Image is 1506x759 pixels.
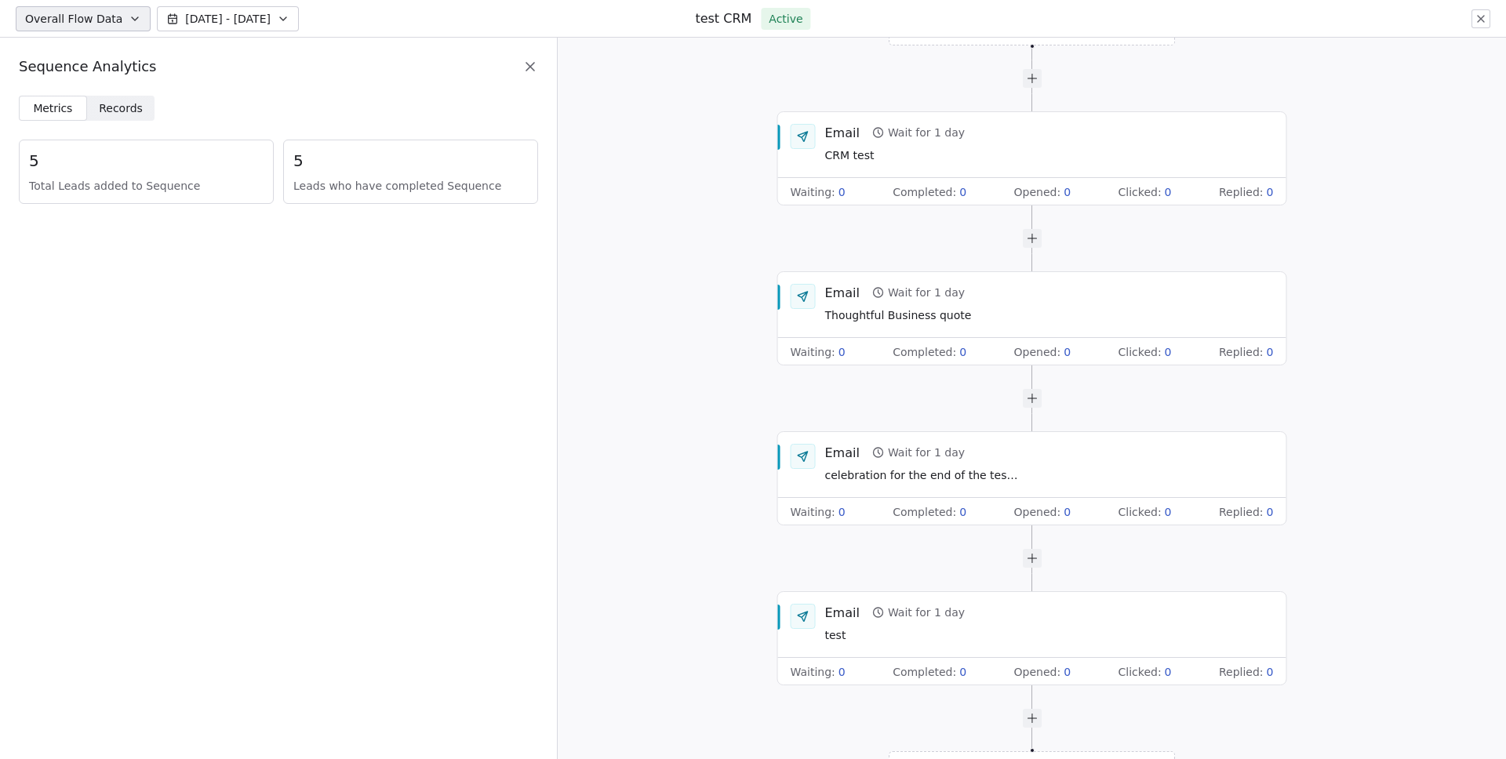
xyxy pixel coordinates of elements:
span: Waiting : [791,344,835,360]
span: Clicked : [1119,184,1162,200]
span: 0 [959,344,966,360]
span: Active [769,11,802,27]
div: EmailWait for 1 dayThoughtful Business quoteWaiting:0Completed:0Opened:0Clicked:0Replied:0 [777,271,1287,365]
span: Clicked : [1119,504,1162,520]
span: Waiting : [791,184,835,200]
span: 0 [959,504,966,520]
span: 0 [838,504,846,520]
span: Replied : [1219,664,1264,680]
span: 0 [1064,504,1071,520]
span: Replied : [1219,344,1264,360]
button: [DATE] - [DATE] [157,6,299,31]
span: 0 [838,344,846,360]
span: 5 [29,150,264,172]
span: Completed : [893,344,956,360]
span: Opened : [1014,344,1061,360]
span: Total Leads added to Sequence [29,178,264,194]
span: Opened : [1014,504,1061,520]
span: 0 [959,664,966,680]
span: 0 [1165,344,1172,360]
div: Email [825,284,860,301]
span: 0 [1064,344,1071,360]
span: Opened : [1014,664,1061,680]
span: 5 [293,150,528,172]
span: 0 [838,184,846,200]
span: Sequence Analytics [19,56,156,77]
span: [DATE] - [DATE] [185,11,271,27]
span: Clicked : [1119,344,1162,360]
span: 0 [1267,184,1274,200]
span: 0 [1165,504,1172,520]
span: CRM test [825,147,966,165]
span: Overall Flow Data [25,11,122,27]
div: Email [825,444,860,461]
span: Opened : [1014,184,1061,200]
span: 0 [1064,664,1071,680]
span: 0 [1267,664,1274,680]
span: celebration for the end of the testing [825,467,1021,485]
span: test [825,627,966,645]
span: 0 [838,664,846,680]
div: EmailWait for 1 daycelebration for the end of the testingWaiting:0Completed:0Opened:0Clicked:0Rep... [777,431,1287,525]
h1: test CRM [695,10,751,27]
div: Email [825,124,860,141]
div: Email [825,604,860,621]
span: Completed : [893,504,956,520]
span: 0 [1267,344,1274,360]
div: EmailWait for 1 dayCRM testWaiting:0Completed:0Opened:0Clicked:0Replied:0 [777,111,1287,205]
div: EmailWait for 1 daytestWaiting:0Completed:0Opened:0Clicked:0Replied:0 [777,591,1287,685]
span: Records [99,100,143,117]
span: Leads who have completed Sequence [293,178,528,194]
span: Waiting : [791,664,835,680]
span: 0 [1064,184,1071,200]
span: 0 [1165,184,1172,200]
button: Overall Flow Data [16,6,151,31]
span: Clicked : [1119,664,1162,680]
span: 0 [1165,664,1172,680]
span: Completed : [893,664,956,680]
span: Completed : [893,184,956,200]
span: Waiting : [791,504,835,520]
span: Replied : [1219,184,1264,200]
span: Thoughtful Business quote [825,307,972,325]
span: Replied : [1219,504,1264,520]
span: 0 [959,184,966,200]
span: 0 [1267,504,1274,520]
